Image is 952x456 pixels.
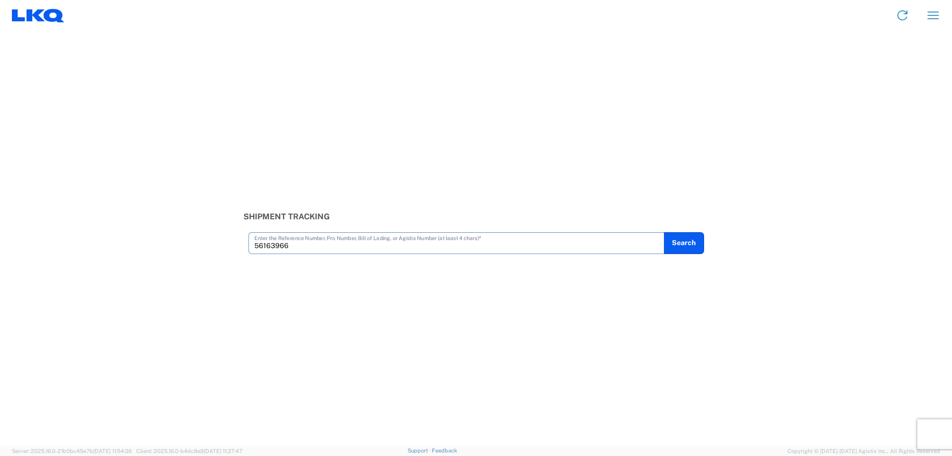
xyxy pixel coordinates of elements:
[243,212,709,221] h3: Shipment Tracking
[408,448,432,454] a: Support
[93,448,132,454] span: [DATE] 11:54:36
[432,448,457,454] a: Feedback
[787,447,940,456] span: Copyright © [DATE]-[DATE] Agistix Inc., All Rights Reserved
[136,448,242,454] span: Client: 2025.16.0-b4dc8a9
[664,232,704,254] button: Search
[12,448,132,454] span: Server: 2025.16.0-21b0bc45e7b
[204,448,242,454] span: [DATE] 11:37:47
